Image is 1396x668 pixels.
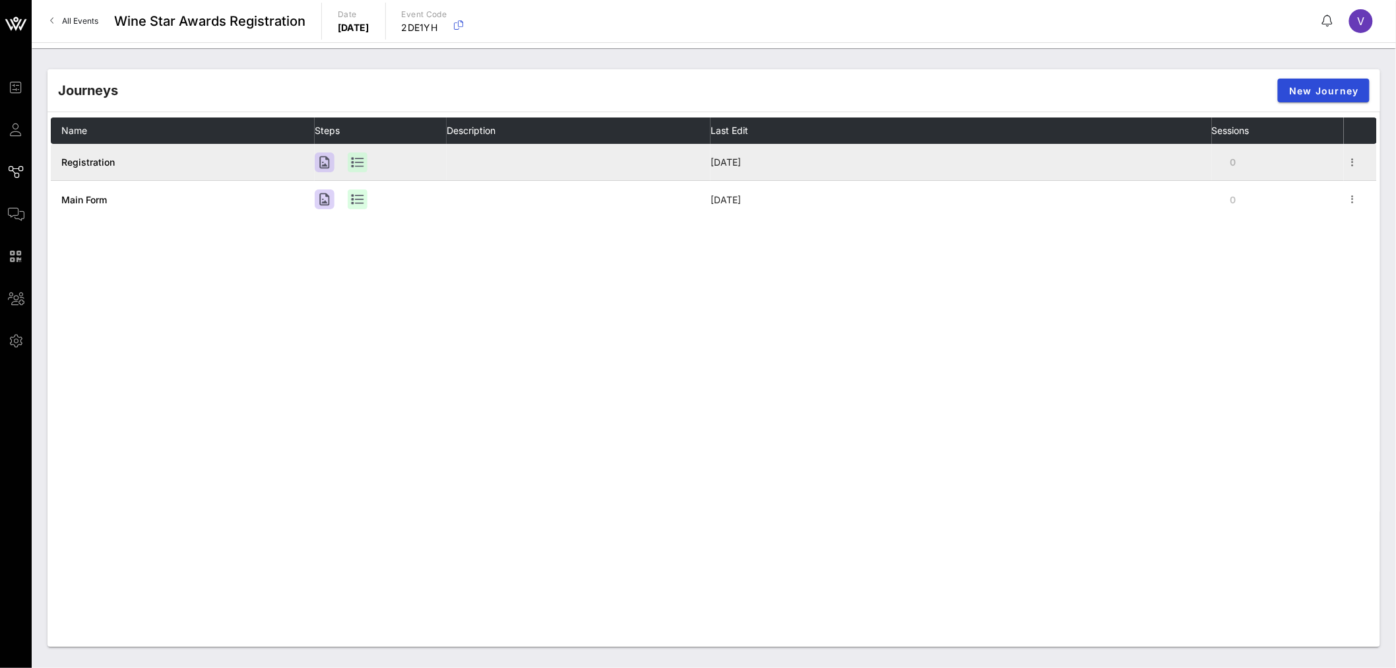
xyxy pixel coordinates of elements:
div: Journeys [58,81,118,100]
span: Steps [315,125,340,136]
span: [DATE] [711,156,741,168]
th: Sessions: Not sorted. Activate to sort ascending. [1212,117,1344,144]
div: V [1349,9,1373,33]
span: Wine Star Awards Registration [114,11,305,31]
p: Date [338,8,369,21]
span: Name [61,125,87,136]
span: Description [447,125,495,136]
span: Last Edit [711,125,748,136]
span: Sessions [1212,125,1250,136]
th: Name: Not sorted. Activate to sort ascending. [51,117,315,144]
p: 2DE1YH [402,21,447,34]
a: Registration [61,156,115,168]
span: [DATE] [711,194,741,205]
span: All Events [62,16,98,26]
p: [DATE] [338,21,369,34]
a: Main Form [61,194,107,205]
button: New Journey [1278,79,1370,102]
th: Description: Not sorted. Activate to sort ascending. [447,117,711,144]
span: New Journey [1288,85,1359,96]
p: Event Code [402,8,447,21]
th: Last Edit: Not sorted. Activate to sort ascending. [711,117,1212,144]
a: All Events [42,11,106,32]
span: V [1358,15,1365,28]
th: Steps [315,117,447,144]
